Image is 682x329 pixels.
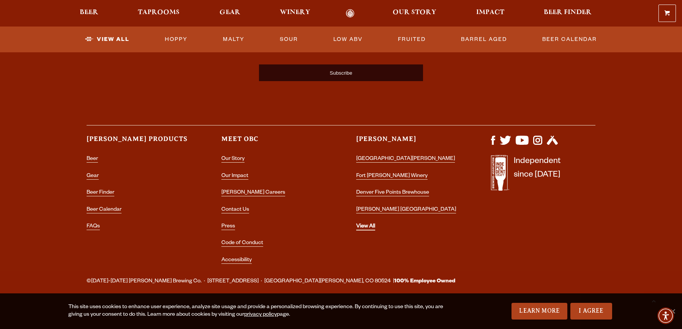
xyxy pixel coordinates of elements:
a: Sour [277,31,301,48]
a: Gear [87,173,99,180]
a: [PERSON_NAME] Careers [221,190,285,196]
a: Scroll to top [644,291,663,310]
span: ©[DATE]-[DATE] [PERSON_NAME] Brewing Co. · [STREET_ADDRESS] · [GEOGRAPHIC_DATA][PERSON_NAME], CO ... [87,277,455,287]
p: Independent since [DATE] [514,155,560,195]
a: View All [356,224,375,230]
a: Visit us on X (formerly Twitter) [500,141,511,147]
a: Visit us on Facebook [491,141,495,147]
span: Impact [476,9,504,16]
a: Gear [215,9,245,18]
a: Fort [PERSON_NAME] Winery [356,173,428,180]
a: Our Story [388,9,441,18]
a: Visit us on YouTube [516,141,529,147]
a: FAQs [87,224,100,230]
a: [PERSON_NAME] [GEOGRAPHIC_DATA] [356,207,456,213]
span: Beer Finder [544,9,592,16]
a: Contact Us [221,207,249,213]
a: Impact [471,9,509,18]
a: Malty [220,31,248,48]
h3: [PERSON_NAME] Products [87,135,191,150]
a: Hoppy [162,31,191,48]
a: privacy policy [244,312,277,318]
a: Press [221,224,235,230]
a: Code of Conduct [221,240,263,247]
a: Beer Finder [87,190,114,196]
a: Beer [75,9,103,18]
span: Winery [280,9,310,16]
div: This site uses cookies to enhance user experience, analyze site usage and provide a personalized ... [68,304,455,319]
a: Visit us on Untappd [547,141,558,147]
a: Fruited [395,31,429,48]
a: Low ABV [330,31,366,48]
a: Barrel Aged [458,31,510,48]
a: Taprooms [133,9,185,18]
a: Visit us on Instagram [533,141,542,147]
span: Taprooms [138,9,180,16]
span: Our Story [393,9,436,16]
span: Gear [219,9,240,16]
input: Subscribe [259,64,423,81]
a: Beer Calendar [87,207,122,213]
a: Beer Calendar [539,31,600,48]
a: Our Impact [221,173,248,180]
h3: [PERSON_NAME] [356,135,461,150]
a: Learn More [512,303,567,320]
strong: 100% Employee Owned [394,279,455,285]
h3: Meet OBC [221,135,326,150]
a: Beer Finder [539,9,597,18]
a: I Agree [570,303,612,320]
a: Our Story [221,156,245,163]
a: Winery [275,9,315,18]
a: Denver Five Points Brewhouse [356,190,429,196]
span: Beer [80,9,98,16]
div: Accessibility Menu [657,307,674,324]
a: [GEOGRAPHIC_DATA][PERSON_NAME] [356,156,455,163]
a: Beer [87,156,98,163]
a: Accessibility [221,257,252,264]
a: Odell Home [336,9,364,18]
a: View All [82,31,133,48]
